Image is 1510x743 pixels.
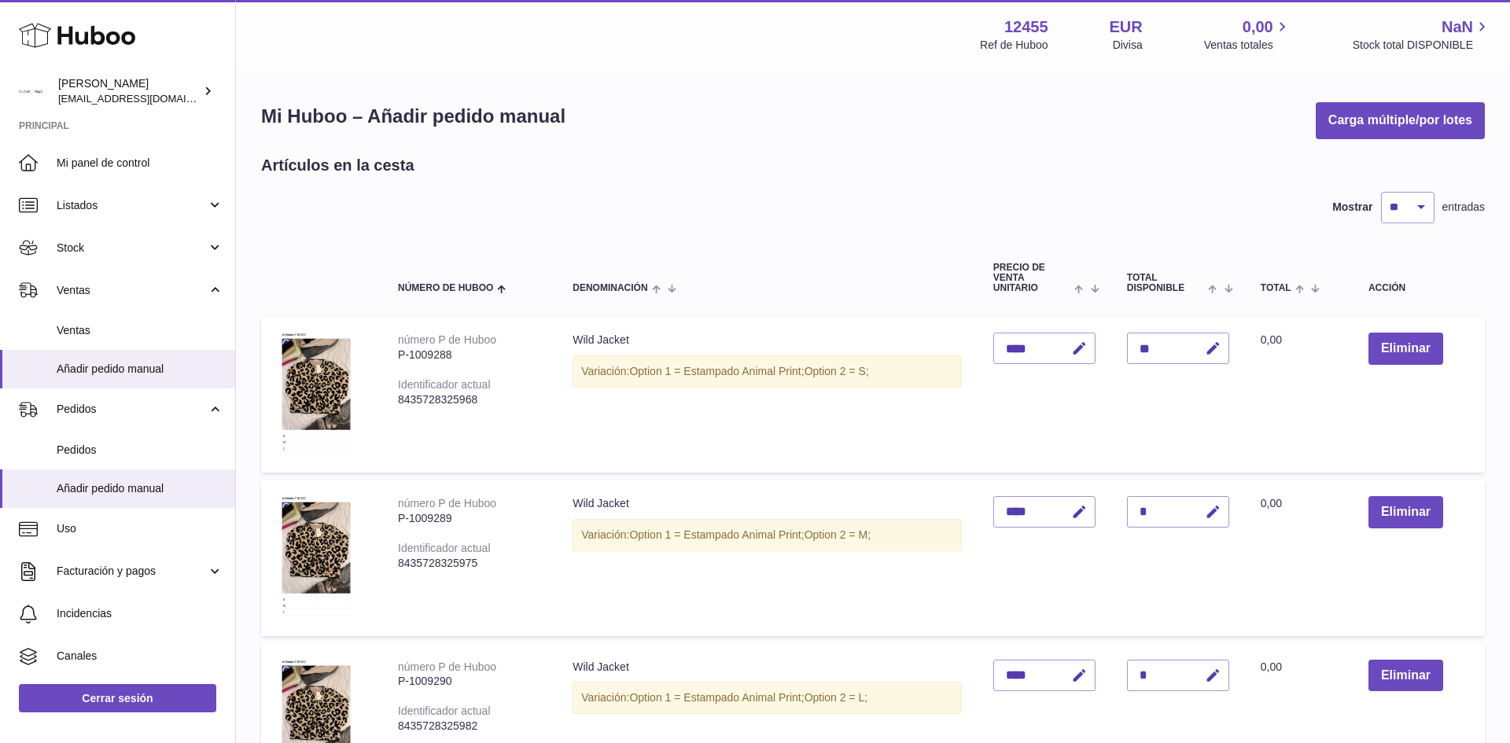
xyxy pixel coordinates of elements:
[1442,17,1473,38] span: NaN
[1261,333,1282,346] span: 0,00
[398,497,496,509] div: número P de Huboo
[805,691,868,704] span: Option 2 = L;
[629,691,804,704] span: Option 1 = Estampado Animal Print;
[57,481,223,496] span: Añadir pedido manual
[993,263,1071,294] span: Precio de venta unitario
[398,511,541,526] div: P-1009289
[980,38,1048,53] div: Ref de Huboo
[629,528,804,541] span: Option 1 = Estampado Animal Print;
[1353,17,1491,53] a: NaN Stock total DISPONIBLE
[1261,497,1282,509] span: 0,00
[261,104,565,129] h1: Mi Huboo – Añadir pedido manual
[261,155,414,176] h2: Artículos en la cesta
[1332,200,1372,215] label: Mostrar
[1243,17,1273,38] span: 0,00
[57,198,207,213] span: Listados
[573,519,962,551] div: Variación:
[1368,333,1443,365] button: Eliminar
[573,283,647,293] span: Denominación
[398,719,541,734] div: 8435728325982
[398,392,541,407] div: 8435728325968
[58,92,231,105] span: [EMAIL_ADDRESS][DOMAIN_NAME]
[277,496,355,616] img: Wild Jacket
[58,76,200,106] div: [PERSON_NAME]
[1368,496,1443,528] button: Eliminar
[57,521,223,536] span: Uso
[1204,38,1291,53] span: Ventas totales
[1442,200,1485,215] span: entradas
[57,283,207,298] span: Ventas
[805,528,871,541] span: Option 2 = M;
[629,365,804,377] span: Option 1 = Estampado Animal Print;
[1368,660,1443,692] button: Eliminar
[398,674,541,689] div: P-1009290
[1004,17,1048,38] strong: 12455
[19,684,216,712] a: Cerrar sesión
[398,283,493,293] span: Número de Huboo
[57,402,207,417] span: Pedidos
[1353,38,1491,53] span: Stock total DISPONIBLE
[57,362,223,377] span: Añadir pedido manual
[1316,102,1485,139] button: Carga múltiple/por lotes
[1127,273,1205,293] span: Total DISPONIBLE
[57,649,223,664] span: Canales
[1261,283,1291,293] span: Total
[1368,283,1469,293] div: Acción
[57,606,223,621] span: Incidencias
[57,241,207,256] span: Stock
[277,333,355,453] img: Wild Jacket
[398,704,491,717] div: Identificador actual
[57,564,207,579] span: Facturación y pagos
[57,443,223,458] span: Pedidos
[398,542,491,554] div: Identificador actual
[573,355,962,388] div: Variación:
[57,323,223,338] span: Ventas
[398,660,496,673] div: número P de Huboo
[805,365,869,377] span: Option 2 = S;
[398,556,541,571] div: 8435728325975
[398,333,496,346] div: número P de Huboo
[1261,660,1282,673] span: 0,00
[573,682,962,714] div: Variación:
[1113,38,1143,53] div: Divisa
[557,480,978,636] td: Wild Jacket
[398,348,541,362] div: P-1009288
[557,317,978,473] td: Wild Jacket
[398,378,491,391] div: Identificador actual
[57,156,223,171] span: Mi panel de control
[19,79,42,103] img: pedidos@glowrias.com
[1110,17,1143,38] strong: EUR
[1204,17,1291,53] a: 0,00 Ventas totales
